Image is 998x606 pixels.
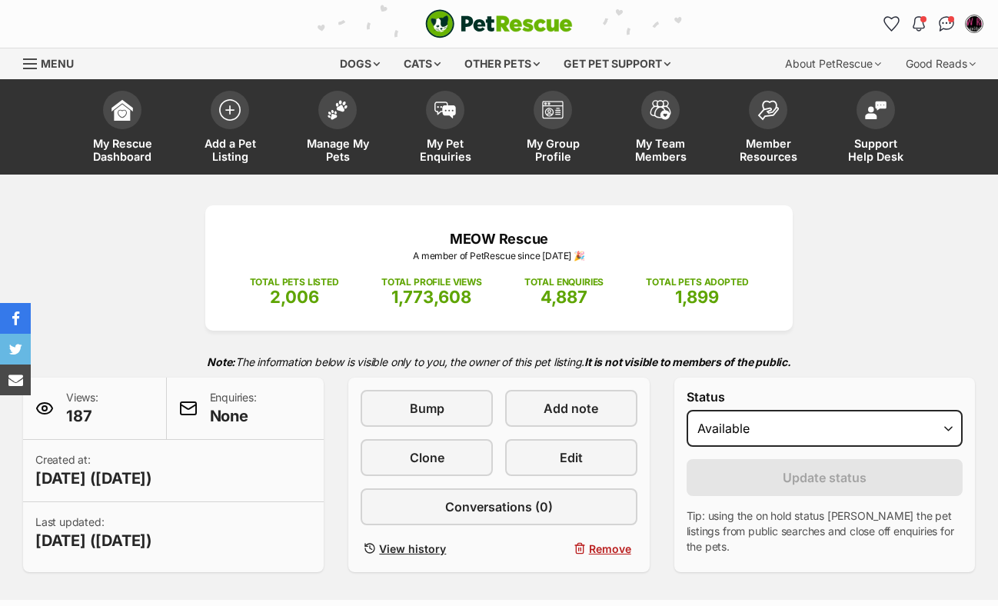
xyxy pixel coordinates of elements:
img: manage-my-pets-icon-02211641906a0b7f246fdf0571729dbe1e7629f14944591b6c1af311fb30b64b.svg [327,100,348,120]
a: Conversations [934,12,959,36]
span: Conversations (0) [445,498,553,516]
p: TOTAL ENQUIRIES [524,275,604,289]
span: Support Help Desk [841,137,910,163]
a: Add a Pet Listing [176,83,284,175]
a: My Team Members [607,83,714,175]
img: pet-enquiries-icon-7e3ad2cf08bfb03b45e93fb7055b45f3efa6380592205ae92323e6603595dc1f.svg [434,102,456,118]
strong: Note: [207,355,235,368]
span: Update status [783,468,867,487]
span: Add note [544,399,598,418]
p: TOTAL PETS ADOPTED [646,275,748,289]
p: The information below is visible only to you, the owner of this pet listing. [23,346,975,378]
span: My Team Members [626,137,695,163]
div: Dogs [329,48,391,79]
span: 1,899 [675,287,719,307]
a: My Group Profile [499,83,607,175]
a: Support Help Desk [822,83,930,175]
a: View history [361,538,493,560]
img: dashboard-icon-eb2f2d2d3e046f16d808141f083e7271f6b2e854fb5c12c21221c1fb7104beca.svg [111,99,133,121]
span: Member Resources [734,137,803,163]
p: MEOW Rescue [228,228,770,249]
p: Views: [66,390,98,427]
span: 187 [66,405,98,427]
img: chat-41dd97257d64d25036548639549fe6c8038ab92f7586957e7f3b1b290dea8141.svg [939,16,955,32]
p: Created at: [35,452,152,489]
button: Notifications [907,12,931,36]
span: [DATE] ([DATE]) [35,468,152,489]
img: help-desk-icon-fdf02630f3aa405de69fd3d07c3f3aa587a6932b1a1747fa1d2bba05be0121f9.svg [865,101,887,119]
p: A member of PetRescue since [DATE] 🎉 [228,249,770,263]
span: Manage My Pets [303,137,372,163]
span: Bump [410,399,444,418]
p: TOTAL PROFILE VIEWS [381,275,482,289]
div: Other pets [454,48,551,79]
p: Tip: using the on hold status [PERSON_NAME] the pet listings from public searches and close off e... [687,508,963,554]
span: Clone [410,448,444,467]
img: member-resources-icon-8e73f808a243e03378d46382f2149f9095a855e16c252ad45f914b54edf8863c.svg [757,100,779,121]
a: Manage My Pets [284,83,391,175]
img: logo-cat-932fe2b9b8326f06289b0f2fb663e598f794de774fb13d1741a6617ecf9a85b4.svg [425,9,573,38]
img: notifications-46538b983faf8c2785f20acdc204bb7945ddae34d4c08c2a6579f10ce5e182be.svg [913,16,925,32]
a: Menu [23,48,85,76]
a: Add note [505,390,637,427]
span: 4,887 [541,287,587,307]
a: Member Resources [714,83,822,175]
span: [DATE] ([DATE]) [35,530,152,551]
span: 2,006 [270,287,319,307]
span: Remove [589,541,631,557]
p: Last updated: [35,514,152,551]
p: TOTAL PETS LISTED [250,275,339,289]
span: My Pet Enquiries [411,137,480,163]
span: View history [379,541,446,557]
span: None [210,405,257,427]
span: My Rescue Dashboard [88,137,157,163]
img: group-profile-icon-3fa3cf56718a62981997c0bc7e787c4b2cf8bcc04b72c1350f741eb67cf2f40e.svg [542,101,564,119]
img: Amy Burgess profile pic [966,16,982,32]
span: Add a Pet Listing [195,137,264,163]
img: add-pet-listing-icon-0afa8454b4691262ce3f59096e99ab1cd57d4a30225e0717b998d2c9b9846f56.svg [219,99,241,121]
button: My account [962,12,986,36]
a: Edit [505,439,637,476]
span: Menu [41,57,74,70]
div: Get pet support [553,48,681,79]
img: team-members-icon-5396bd8760b3fe7c0b43da4ab00e1e3bb1a5d9ba89233759b79545d2d3fc5d0d.svg [650,100,671,120]
a: Bump [361,390,493,427]
button: Update status [687,459,963,496]
span: Edit [560,448,583,467]
strong: It is not visible to members of the public. [584,355,791,368]
button: Remove [505,538,637,560]
p: Enquiries: [210,390,257,427]
div: About PetRescue [774,48,892,79]
div: Good Reads [895,48,986,79]
span: My Group Profile [518,137,587,163]
a: My Pet Enquiries [391,83,499,175]
div: Cats [393,48,451,79]
a: Favourites [879,12,903,36]
a: PetRescue [425,9,573,38]
a: My Rescue Dashboard [68,83,176,175]
a: Clone [361,439,493,476]
ul: Account quick links [879,12,986,36]
a: Conversations (0) [361,488,637,525]
label: Status [687,390,963,404]
span: 1,773,608 [391,287,471,307]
